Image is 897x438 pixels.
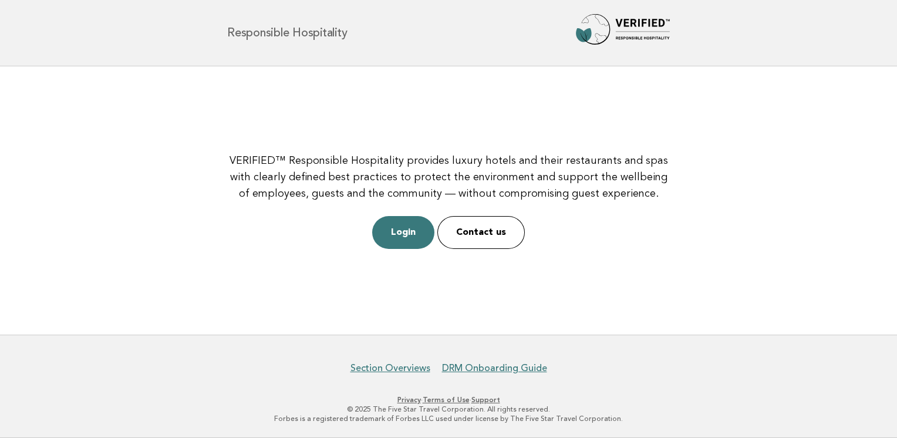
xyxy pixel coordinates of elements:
[471,396,500,404] a: Support
[442,362,547,374] a: DRM Onboarding Guide
[89,414,808,423] p: Forbes is a registered trademark of Forbes LLC used under license by The Five Star Travel Corpora...
[437,216,525,249] a: Contact us
[576,14,670,52] img: Forbes Travel Guide
[225,153,672,202] p: VERIFIED™ Responsible Hospitality provides luxury hotels and their restaurants and spas with clea...
[350,362,430,374] a: Section Overviews
[423,396,470,404] a: Terms of Use
[89,395,808,405] p: · ·
[227,27,347,39] h1: Responsible Hospitality
[372,216,434,249] a: Login
[89,405,808,414] p: © 2025 The Five Star Travel Corporation. All rights reserved.
[397,396,421,404] a: Privacy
